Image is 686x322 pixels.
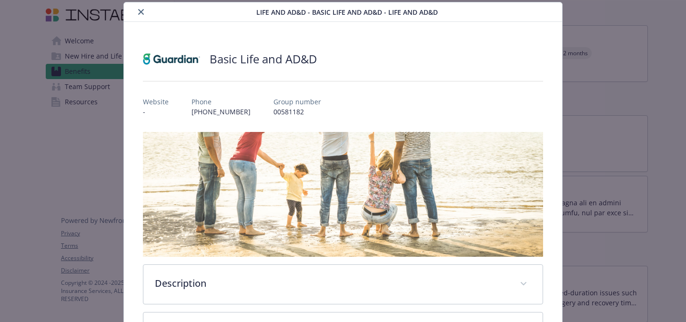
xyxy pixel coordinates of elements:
[210,51,317,67] h2: Basic Life and AD&D
[143,132,543,257] img: banner
[143,107,169,117] p: -
[143,265,543,304] div: Description
[256,7,438,17] span: Life and AD&D - Basic Life and AD&D - Life and AD&D
[273,107,321,117] p: 00581182
[192,97,251,107] p: Phone
[273,97,321,107] p: Group number
[192,107,251,117] p: [PHONE_NUMBER]
[143,45,200,73] img: Guardian
[143,97,169,107] p: Website
[155,276,508,291] p: Description
[135,6,147,18] button: close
